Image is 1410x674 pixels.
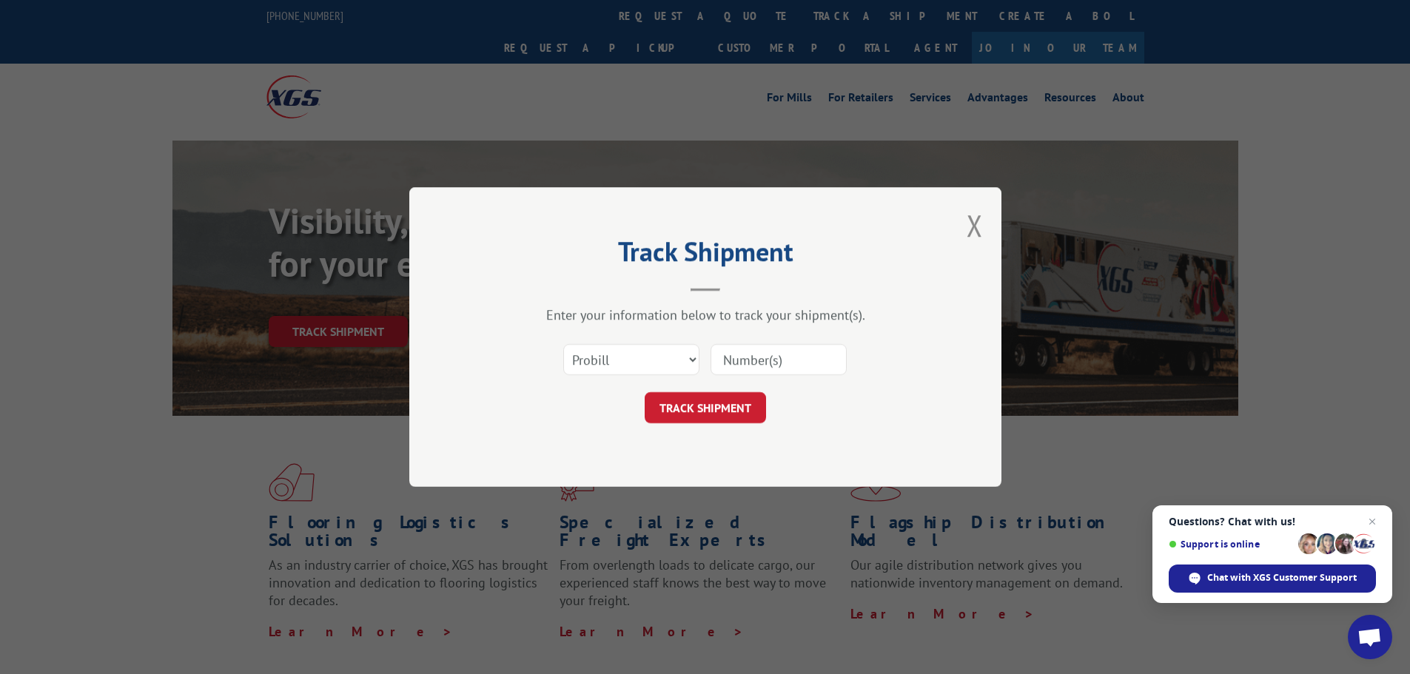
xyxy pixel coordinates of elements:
button: Close modal [967,206,983,245]
div: Open chat [1348,615,1392,659]
div: Enter your information below to track your shipment(s). [483,306,927,323]
span: Chat with XGS Customer Support [1207,571,1357,584]
span: Support is online [1169,539,1293,550]
h2: Track Shipment [483,241,927,269]
span: Questions? Chat with us! [1169,516,1376,528]
button: TRACK SHIPMENT [645,392,766,423]
span: Close chat [1363,513,1381,530]
input: Number(s) [711,344,847,375]
div: Chat with XGS Customer Support [1169,565,1376,593]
